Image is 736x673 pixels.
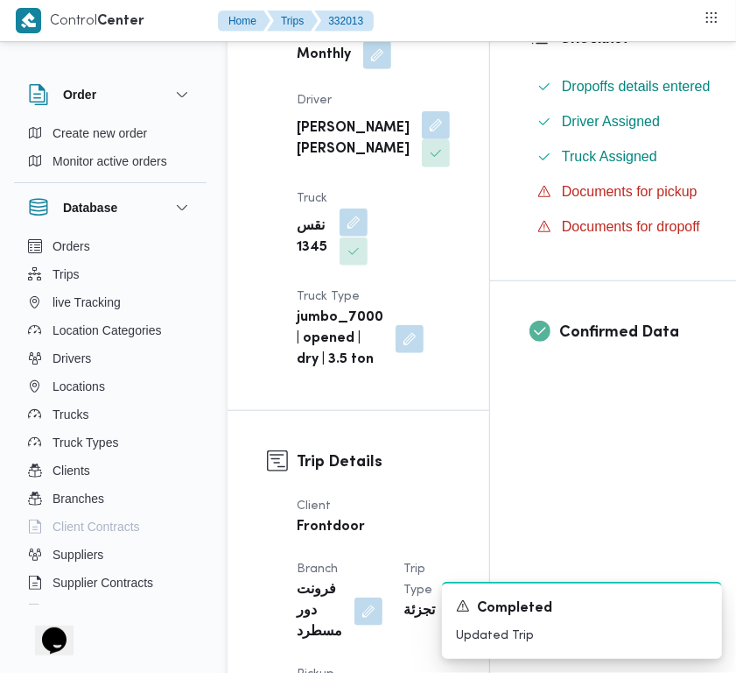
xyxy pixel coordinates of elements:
div: Database [14,232,207,612]
span: Completed [477,599,552,620]
span: Devices [53,600,96,621]
span: Dropoffs details entered [562,79,711,94]
span: Clients [53,460,90,481]
button: Database [28,197,193,218]
span: Supplier Contracts [53,572,153,593]
div: Order [14,119,207,182]
h3: Order [63,84,96,105]
span: Driver [297,95,332,106]
button: Drivers [21,344,200,372]
h3: Trip Details [297,450,450,474]
button: Trips [21,260,200,288]
button: Devices [21,597,200,625]
button: Clients [21,457,200,485]
img: X8yXhbKr1z7QwAAAABJRU5ErkJggg== [16,8,41,33]
span: Branches [53,488,104,509]
span: Create new order [53,123,147,144]
span: Monitor active orders [53,151,167,172]
span: Client [297,500,331,512]
span: live Tracking [53,292,121,313]
button: Home [218,11,270,32]
button: Monitor active orders [21,147,200,175]
button: Client Contracts [21,513,200,541]
span: Orders [53,236,90,257]
span: Trips [53,264,80,285]
b: Center [97,15,144,28]
button: Branches [21,485,200,513]
span: Truck Type [297,291,360,302]
button: live Tracking [21,288,200,316]
span: Driver Assigned [562,111,660,132]
span: Documents for pickup [562,181,697,202]
span: Truck [297,193,327,204]
span: Trucks [53,404,88,425]
span: Locations [53,376,105,397]
button: Suppliers [21,541,200,569]
button: Truck Types [21,429,200,457]
button: Location Categories [21,316,200,344]
button: 332013 [314,11,374,32]
b: [PERSON_NAME] [PERSON_NAME] [297,118,410,160]
div: Notification [456,598,708,620]
span: Trip Type [403,563,432,596]
span: Truck Assigned [562,149,657,164]
span: Branch [297,563,338,575]
b: Frontdoor [297,517,365,538]
span: Drivers [53,348,91,369]
button: Order [28,84,193,105]
span: Documents for dropoff [562,219,700,234]
iframe: chat widget [18,603,74,655]
p: Updated Trip [456,627,708,645]
h3: Database [63,197,117,218]
span: Suppliers [53,544,103,565]
b: Monthly [297,45,351,66]
span: Dropoffs details entered [562,76,711,97]
span: Driver Assigned [562,114,660,129]
span: Location Categories [53,320,162,341]
b: jumbo_7000 | opened | dry | 3.5 ton [297,308,383,371]
span: Truck Types [53,432,118,453]
button: Create new order [21,119,200,147]
button: Orders [21,232,200,260]
span: Documents for dropoff [562,216,700,237]
button: Locations [21,372,200,400]
button: Supplier Contracts [21,569,200,597]
button: Trips [267,11,318,32]
b: فرونت دور مسطرد [297,580,342,643]
span: Client Contracts [53,516,140,537]
button: Trucks [21,400,200,429]
span: Truck Assigned [562,146,657,167]
span: Documents for pickup [562,184,697,199]
b: نقس 1345 [297,216,327,259]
